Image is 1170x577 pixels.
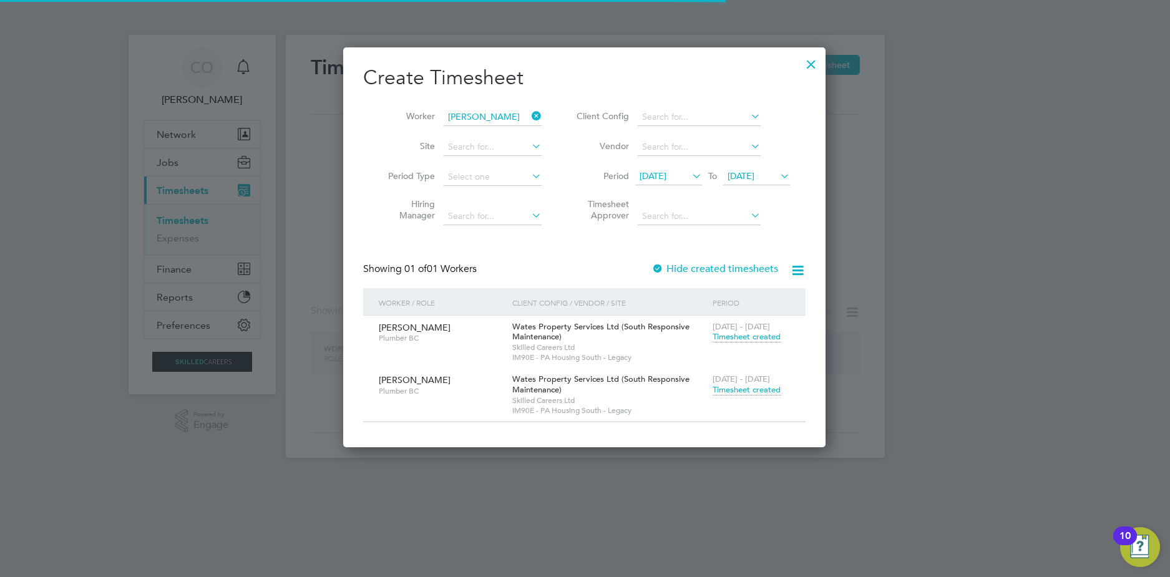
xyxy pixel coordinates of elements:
span: IM90E - PA Housing South - Legacy [512,405,706,415]
input: Search for... [444,208,542,225]
label: Period [573,170,629,182]
span: Plumber BC [379,386,503,396]
h2: Create Timesheet [363,65,806,91]
input: Search for... [444,138,542,156]
span: Wates Property Services Ltd (South Responsive Maintenance) [512,374,690,395]
div: Worker / Role [376,288,509,317]
span: Timesheet created [713,384,781,395]
span: To [704,168,721,184]
span: 01 Workers [404,263,477,275]
label: Period Type [379,170,435,182]
label: Hiring Manager [379,198,435,221]
input: Select one [444,168,542,186]
div: Showing [363,263,479,276]
input: Search for... [638,208,761,225]
input: Search for... [444,109,542,126]
span: [DATE] - [DATE] [713,321,770,332]
span: [PERSON_NAME] [379,322,451,333]
button: Open Resource Center, 10 new notifications [1120,527,1160,567]
div: Period [709,288,793,317]
span: Skilled Careers Ltd [512,395,706,405]
label: Site [379,140,435,152]
span: IM90E - PA Housing South - Legacy [512,352,706,362]
input: Search for... [638,138,761,156]
span: [DATE] [728,170,754,182]
span: Plumber BC [379,333,503,343]
label: Client Config [573,110,629,122]
label: Timesheet Approver [573,198,629,221]
span: Wates Property Services Ltd (South Responsive Maintenance) [512,321,690,342]
span: 01 of [404,263,427,275]
span: Skilled Careers Ltd [512,342,706,352]
span: Timesheet created [713,331,781,342]
input: Search for... [638,109,761,126]
span: [DATE] [640,170,666,182]
span: [PERSON_NAME] [379,374,451,385]
div: 10 [1119,536,1131,552]
div: Client Config / Vendor / Site [509,288,709,317]
label: Vendor [573,140,629,152]
span: [DATE] - [DATE] [713,374,770,384]
label: Hide created timesheets [651,263,778,275]
label: Worker [379,110,435,122]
